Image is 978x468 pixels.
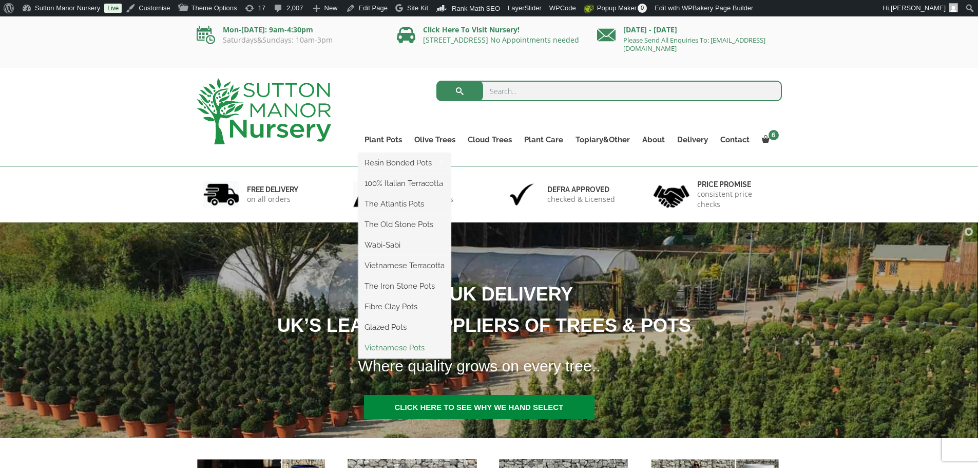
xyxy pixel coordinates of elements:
p: checked & Licensed [547,194,615,204]
h1: Where quality grows on every tree.. [346,351,850,382]
a: 6 [756,133,782,147]
a: Click Here To Visit Nursery! [423,25,520,34]
a: Delivery [671,133,714,147]
a: Live [104,4,122,13]
span: 6 [769,130,779,140]
h6: FREE DELIVERY [247,185,298,194]
a: Fibre Clay Pots [358,299,451,314]
span: Site Kit [407,4,428,12]
a: Please Send All Enquiries To: [EMAIL_ADDRESS][DOMAIN_NAME] [623,35,765,53]
img: 4.jpg [654,179,689,210]
a: Cloud Trees [462,133,518,147]
a: [STREET_ADDRESS] No Appointments needed [423,35,579,45]
a: The Iron Stone Pots [358,278,451,294]
h6: Defra approved [547,185,615,194]
a: The Old Stone Pots [358,217,451,232]
span: [PERSON_NAME] [891,4,946,12]
a: Contact [714,133,756,147]
p: Mon-[DATE]: 9am-4:30pm [197,24,381,36]
a: Vietnamese Pots [358,340,451,355]
img: 2.jpg [353,181,389,208]
p: Saturdays&Sundays: 10am-3pm [197,36,381,44]
img: 3.jpg [504,181,540,208]
a: Topiary&Other [569,133,636,147]
a: Plant Pots [358,133,408,147]
a: The Atlantis Pots [358,196,451,212]
h6: Price promise [697,180,775,189]
img: logo [197,78,331,144]
span: Rank Math SEO [452,5,500,12]
a: Olive Trees [408,133,462,147]
a: Glazed Pots [358,320,451,335]
a: Resin Bonded Pots [358,155,451,171]
input: Search... [436,81,782,101]
span: 0 [638,4,647,13]
a: About [636,133,671,147]
h1: FREE UK DELIVERY UK’S LEADING SUPPLIERS OF TREES & POTS [107,278,849,341]
a: Vietnamese Terracotta [358,258,451,273]
p: on all orders [247,194,298,204]
a: Plant Care [518,133,569,147]
img: 1.jpg [203,181,239,208]
p: [DATE] - [DATE] [597,24,782,36]
a: 100% Italian Terracotta [358,176,451,191]
a: Wabi-Sabi [358,237,451,253]
p: consistent price checks [697,189,775,210]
